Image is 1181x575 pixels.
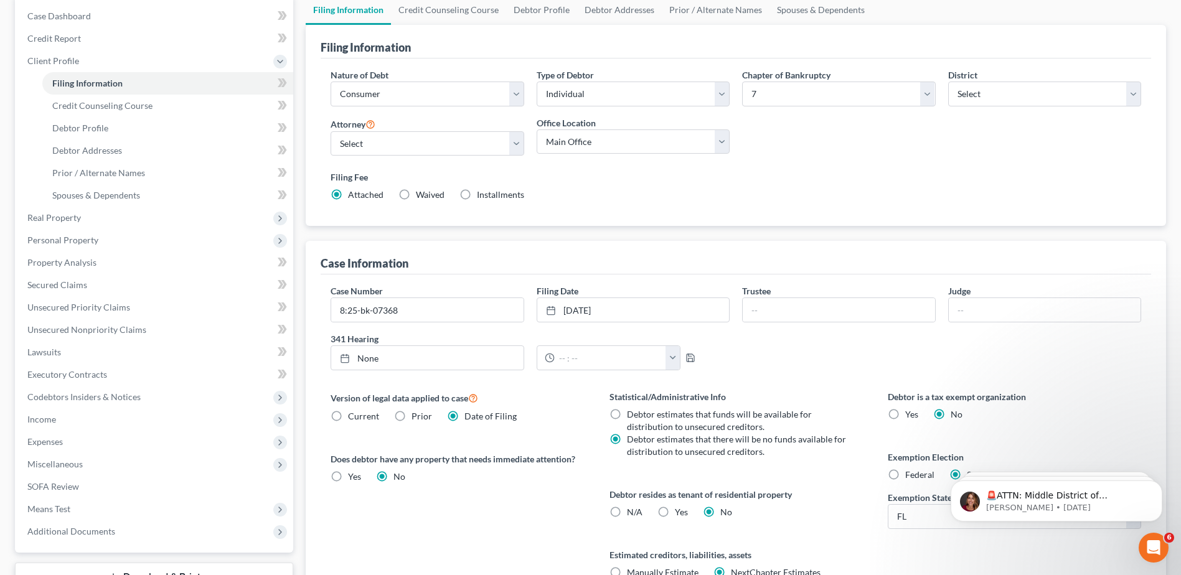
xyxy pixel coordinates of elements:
span: Yes [905,409,918,419]
span: Case Dashboard [27,11,91,21]
label: Type of Debtor [537,68,594,82]
a: Prior / Alternate Names [42,162,293,184]
span: Waived [416,189,445,200]
span: Prior / Alternate Names [52,167,145,178]
label: Exemption State [888,491,952,504]
label: Judge [948,284,971,297]
label: Chapter of Bankruptcy [742,68,830,82]
span: No [720,507,732,517]
a: Debtor Addresses [42,139,293,162]
a: SOFA Review [17,475,293,498]
a: Filing Information [42,72,293,95]
div: Case Information [321,256,408,271]
a: Spouses & Dependents [42,184,293,207]
a: Lawsuits [17,341,293,363]
span: Miscellaneous [27,459,83,469]
span: SOFA Review [27,481,79,492]
span: Secured Claims [27,279,87,290]
label: Trustee [742,284,771,297]
a: Credit Counseling Course [42,95,293,117]
a: Debtor Profile [42,117,293,139]
span: No [393,471,405,482]
span: Debtor estimates that there will be no funds available for distribution to unsecured creditors. [627,434,846,457]
span: Client Profile [27,55,79,66]
span: 6 [1164,533,1174,543]
span: Federal [905,469,934,480]
span: Date of Filing [464,411,517,421]
label: Office Location [537,116,596,129]
span: Income [27,414,56,424]
span: Unsecured Nonpriority Claims [27,324,146,335]
a: Property Analysis [17,251,293,274]
span: N/A [627,507,642,517]
label: Attorney [331,116,375,131]
span: Debtor Profile [52,123,108,133]
a: Credit Report [17,27,293,50]
span: Property Analysis [27,257,96,268]
input: -- [743,298,934,322]
span: Additional Documents [27,526,115,536]
a: Unsecured Priority Claims [17,296,293,319]
span: Lawsuits [27,347,61,357]
label: Exemption Election [888,451,1141,464]
a: None [331,346,523,370]
span: Prior [412,411,432,421]
span: Personal Property [27,235,98,245]
label: Filing Fee [331,171,1141,184]
span: Credit Report [27,33,81,44]
span: Debtor estimates that funds will be available for distribution to unsecured creditors. [627,409,812,432]
span: Expenses [27,436,63,447]
label: Estimated creditors, liabilities, assets [609,548,863,561]
a: Executory Contracts [17,363,293,386]
span: No [951,409,962,419]
a: Secured Claims [17,274,293,296]
span: Filing Information [52,78,123,88]
label: Statistical/Administrative Info [609,390,863,403]
label: Nature of Debt [331,68,388,82]
input: -- [949,298,1141,322]
span: Real Property [27,212,81,223]
label: District [948,68,977,82]
div: Filing Information [321,40,411,55]
span: Executory Contracts [27,369,107,380]
label: Does debtor have any property that needs immediate attention? [331,452,584,465]
span: Yes [348,471,361,482]
label: 341 Hearing [324,332,736,345]
p: Message from Katie, sent 3w ago [54,48,215,59]
iframe: Intercom notifications message [932,454,1181,541]
span: Spouses & Dependents [52,190,140,200]
span: Installments [477,189,524,200]
input: Enter case number... [331,298,523,322]
span: Debtor Addresses [52,145,122,156]
span: Current [348,411,379,421]
input: -- : -- [555,346,666,370]
span: Codebtors Insiders & Notices [27,391,141,402]
label: Case Number [331,284,383,297]
a: [DATE] [537,298,729,322]
label: Debtor is a tax exempt organization [888,390,1141,403]
span: Yes [675,507,688,517]
span: Attached [348,189,383,200]
a: Unsecured Nonpriority Claims [17,319,293,341]
span: Credit Counseling Course [52,100,153,111]
span: Means Test [27,503,70,514]
iframe: Intercom live chat [1139,533,1169,563]
span: Unsecured Priority Claims [27,302,130,312]
span: 🚨ATTN: Middle District of [US_STATE] The court has added a new Credit Counseling Field that we ne... [54,36,211,145]
label: Version of legal data applied to case [331,390,584,405]
label: Filing Date [537,284,578,297]
a: Case Dashboard [17,5,293,27]
label: Debtor resides as tenant of residential property [609,488,863,501]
